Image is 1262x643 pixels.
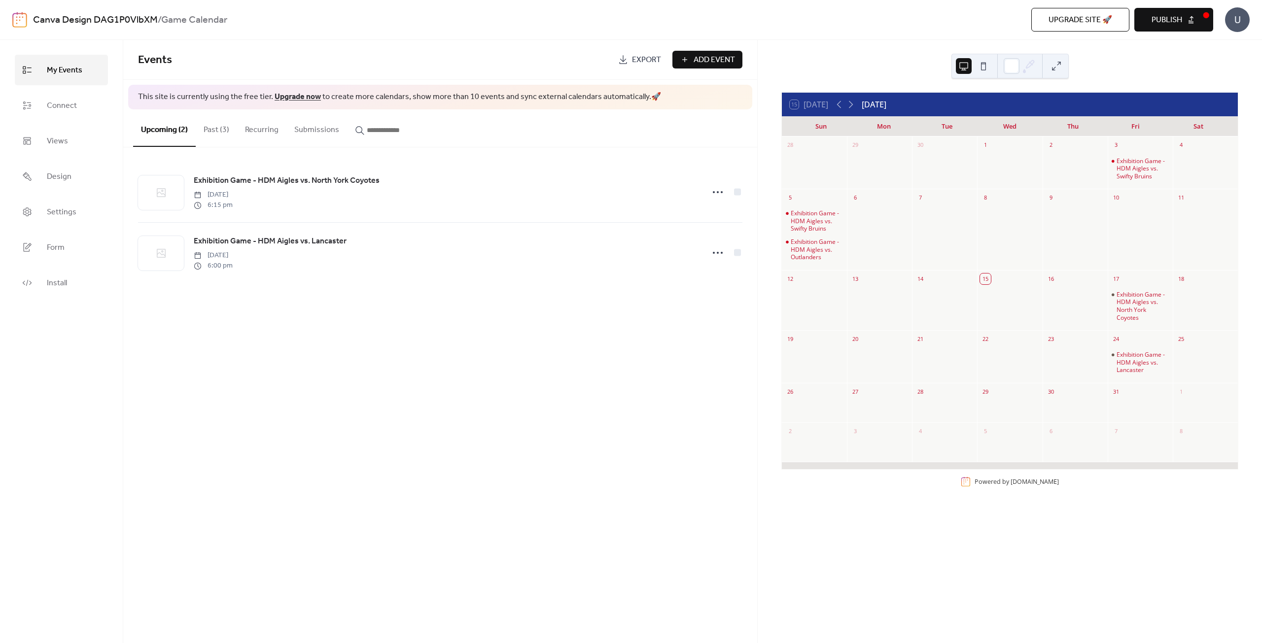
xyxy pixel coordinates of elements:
div: 20 [850,334,861,344]
b: Game Calendar [161,11,227,30]
span: 6:15 pm [194,200,233,210]
a: Form [15,232,108,263]
span: Publish [1152,14,1182,26]
div: 3 [850,426,861,437]
div: Exhibition Game - HDM Aigles vs. Swifty Bruins [782,209,847,233]
button: Recurring [237,109,286,146]
a: Exhibition Game - HDM Aigles vs. Lancaster [194,235,347,248]
span: Settings [47,204,76,220]
div: Exhibition Game - HDM Aigles vs. Lancaster [1108,351,1173,374]
a: Connect [15,90,108,121]
img: logo [12,12,27,28]
div: Mon [853,117,916,136]
div: 16 [1046,273,1056,284]
div: 6 [850,192,861,203]
div: 28 [785,140,796,151]
div: [DATE] [862,99,886,110]
button: Past (3) [196,109,237,146]
span: This site is currently using the free tier. to create more calendars, show more than 10 events an... [138,92,661,102]
a: Export [611,51,668,68]
div: 10 [1111,192,1122,203]
a: Canva Design DAG1P0VlbXM [33,11,158,30]
span: [DATE] [194,250,233,261]
a: Design [15,161,108,192]
div: 7 [1111,426,1122,437]
div: Fri [1104,117,1167,136]
div: 15 [980,273,991,284]
div: 8 [1176,426,1187,437]
div: 22 [980,334,991,344]
div: 2 [1046,140,1056,151]
div: Thu [1041,117,1104,136]
span: Export [632,54,661,66]
span: Connect [47,98,77,114]
div: 5 [980,426,991,437]
a: Views [15,126,108,156]
div: 1 [1176,386,1187,397]
a: Upgrade now [275,89,321,104]
div: 7 [915,192,926,203]
button: Upcoming (2) [133,109,196,147]
div: 11 [1176,192,1187,203]
button: Publish [1134,8,1213,32]
div: 27 [850,386,861,397]
div: Exhibition Game - HDM Aigles vs. Swifty Bruins [1108,157,1173,180]
div: 13 [850,273,861,284]
div: 4 [1176,140,1187,151]
span: Design [47,169,71,185]
span: Add Event [694,54,735,66]
div: 6 [1046,426,1056,437]
div: 19 [785,334,796,344]
div: 30 [915,140,926,151]
div: 5 [785,192,796,203]
div: 1 [980,140,991,151]
div: 23 [1046,334,1056,344]
span: [DATE] [194,190,233,200]
div: Wed [979,117,1042,136]
span: Install [47,275,67,291]
span: Exhibition Game - HDM Aigles vs. Lancaster [194,236,347,247]
a: Settings [15,197,108,227]
div: 28 [915,386,926,397]
div: 2 [785,426,796,437]
div: 21 [915,334,926,344]
div: Exhibition Game - HDM Aigles vs. Outlanders [782,238,847,261]
button: Add Event [672,51,742,68]
span: Form [47,240,65,256]
div: 25 [1176,334,1187,344]
div: U [1225,7,1250,32]
div: 18 [1176,273,1187,284]
div: 14 [915,273,926,284]
div: Tue [915,117,979,136]
div: 29 [850,140,861,151]
div: 9 [1046,192,1056,203]
div: Exhibition Game - HDM Aigles vs. Swifty Bruins [1117,157,1169,180]
a: Install [15,268,108,298]
div: Powered by [975,477,1059,486]
div: Exhibition Game - HDM Aigles vs. North York Coyotes [1108,291,1173,321]
span: 6:00 pm [194,261,233,271]
div: 3 [1111,140,1122,151]
span: My Events [47,63,82,78]
div: Sun [790,117,853,136]
span: Upgrade site 🚀 [1049,14,1112,26]
div: Sat [1167,117,1230,136]
div: 17 [1111,273,1122,284]
a: Exhibition Game - HDM Aigles vs. North York Coyotes [194,174,380,187]
div: 8 [980,192,991,203]
div: Exhibition Game - HDM Aigles vs. Outlanders [791,238,843,261]
button: Submissions [286,109,347,146]
a: [DOMAIN_NAME] [1011,477,1059,486]
div: 4 [915,426,926,437]
div: 12 [785,273,796,284]
div: 29 [980,386,991,397]
div: 26 [785,386,796,397]
div: Exhibition Game - HDM Aigles vs. Lancaster [1117,351,1169,374]
span: Events [138,49,172,71]
div: Exhibition Game - HDM Aigles vs. North York Coyotes [1117,291,1169,321]
span: Views [47,134,68,149]
div: 30 [1046,386,1056,397]
button: Upgrade site 🚀 [1031,8,1129,32]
